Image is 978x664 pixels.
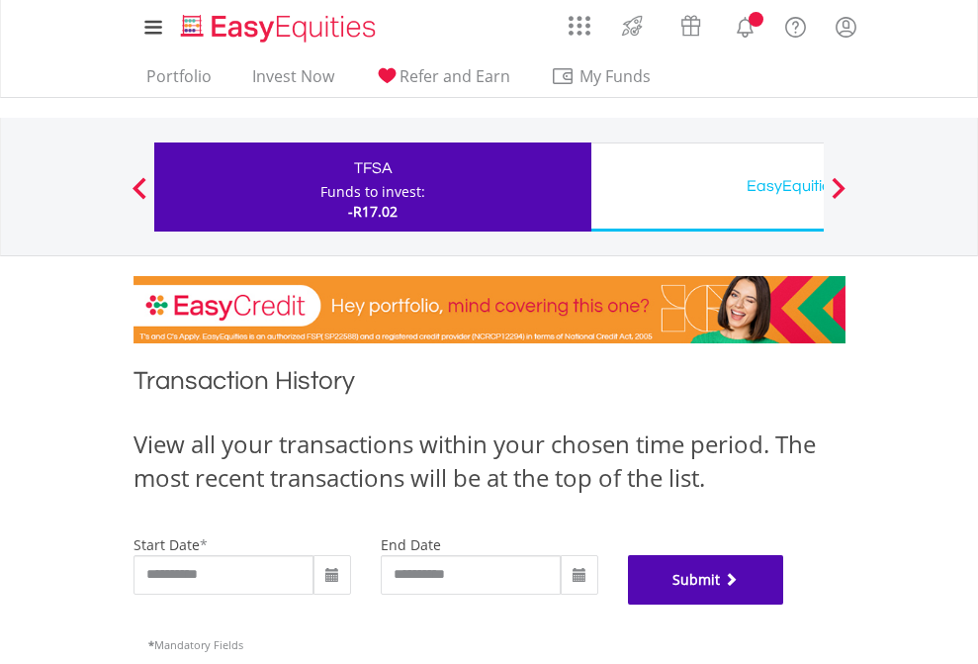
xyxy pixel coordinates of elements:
[244,66,342,97] a: Invest Now
[166,154,579,182] div: TFSA
[133,427,845,496] div: View all your transactions within your chosen time period. The most recent transactions will be a...
[551,63,680,89] span: My Funds
[556,5,603,37] a: AppsGrid
[133,535,200,554] label: start date
[138,66,220,97] a: Portfolio
[616,10,649,42] img: thrive-v2.svg
[173,5,384,45] a: Home page
[348,202,398,221] span: -R17.02
[628,555,784,605] button: Submit
[569,15,590,37] img: grid-menu-icon.svg
[120,187,159,207] button: Previous
[674,10,707,42] img: vouchers-v2.svg
[400,65,510,87] span: Refer and Earn
[720,5,770,45] a: Notifications
[770,5,821,45] a: FAQ's and Support
[381,535,441,554] label: end date
[320,182,425,202] div: Funds to invest:
[148,637,243,652] span: Mandatory Fields
[133,363,845,408] h1: Transaction History
[133,276,845,343] img: EasyCredit Promotion Banner
[821,5,871,48] a: My Profile
[177,12,384,45] img: EasyEquities_Logo.png
[662,5,720,42] a: Vouchers
[367,66,518,97] a: Refer and Earn
[819,187,858,207] button: Next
